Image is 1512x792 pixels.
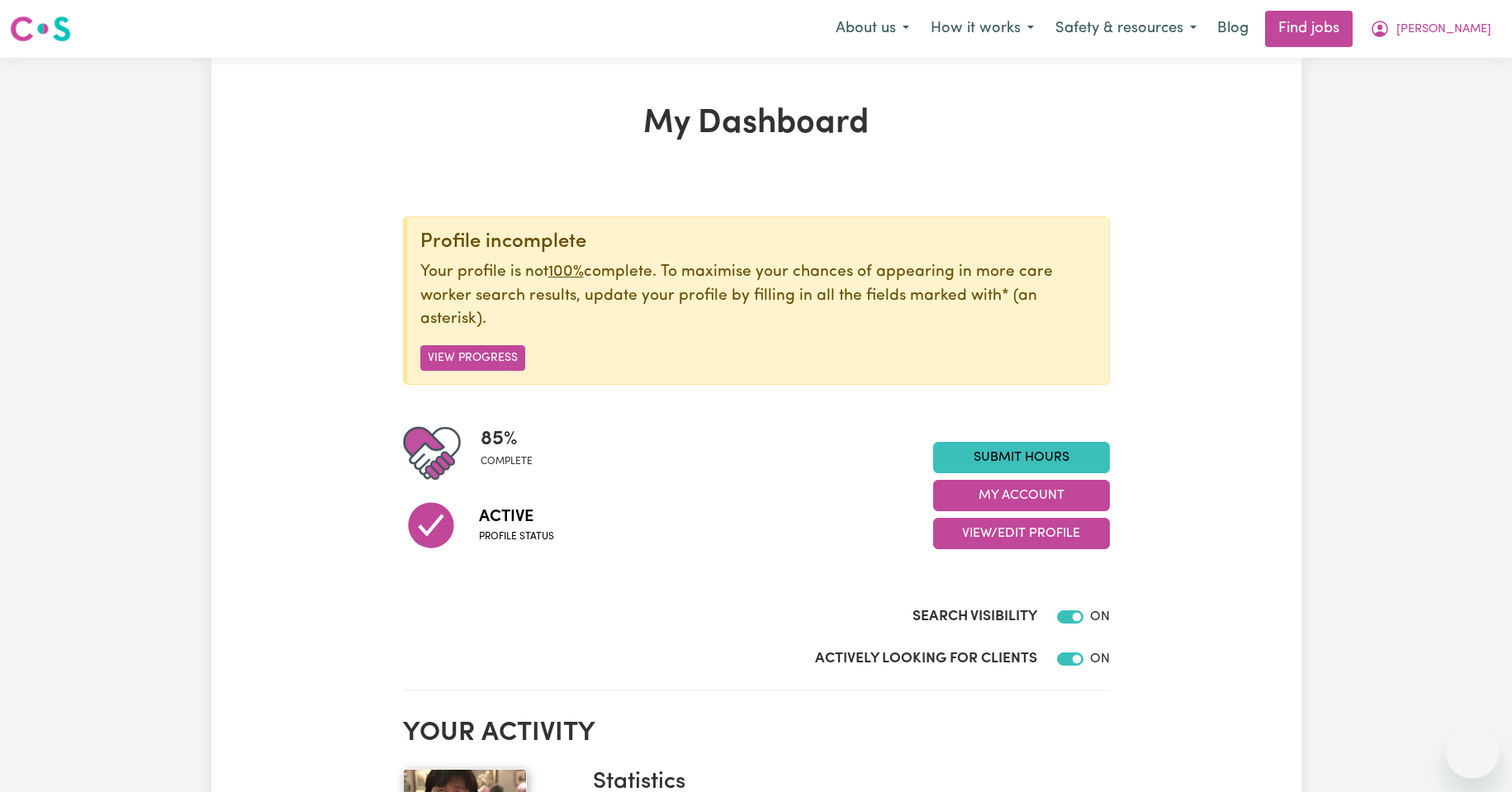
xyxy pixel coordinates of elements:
button: About us [825,12,920,46]
span: [PERSON_NAME] [1396,21,1491,39]
a: Blog [1207,11,1258,47]
a: Find jobs [1265,11,1353,47]
span: 85 % [481,424,533,454]
h2: Your activity [403,718,1110,749]
div: Profile incomplete [420,230,1096,254]
button: My Account [1359,12,1502,46]
span: ON [1090,610,1110,624]
h1: My Dashboard [403,104,1110,144]
span: Active [479,505,554,529]
u: 100% [548,264,584,280]
img: Careseekers logo [10,14,71,44]
a: Careseekers logo [10,10,71,48]
button: My Account [933,480,1110,511]
button: View Progress [420,345,525,371]
label: Search Visibility [912,606,1037,628]
iframe: Button to launch messaging window [1446,726,1499,779]
span: Profile status [479,529,554,544]
label: Actively Looking for Clients [815,648,1037,670]
span: ON [1090,652,1110,666]
p: Your profile is not complete. To maximise your chances of appearing in more care worker search re... [420,261,1096,332]
a: Submit Hours [933,442,1110,473]
div: Profile completeness: 85% [481,424,546,482]
button: How it works [920,12,1045,46]
span: complete [481,454,533,469]
button: View/Edit Profile [933,518,1110,549]
button: Safety & resources [1045,12,1207,46]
